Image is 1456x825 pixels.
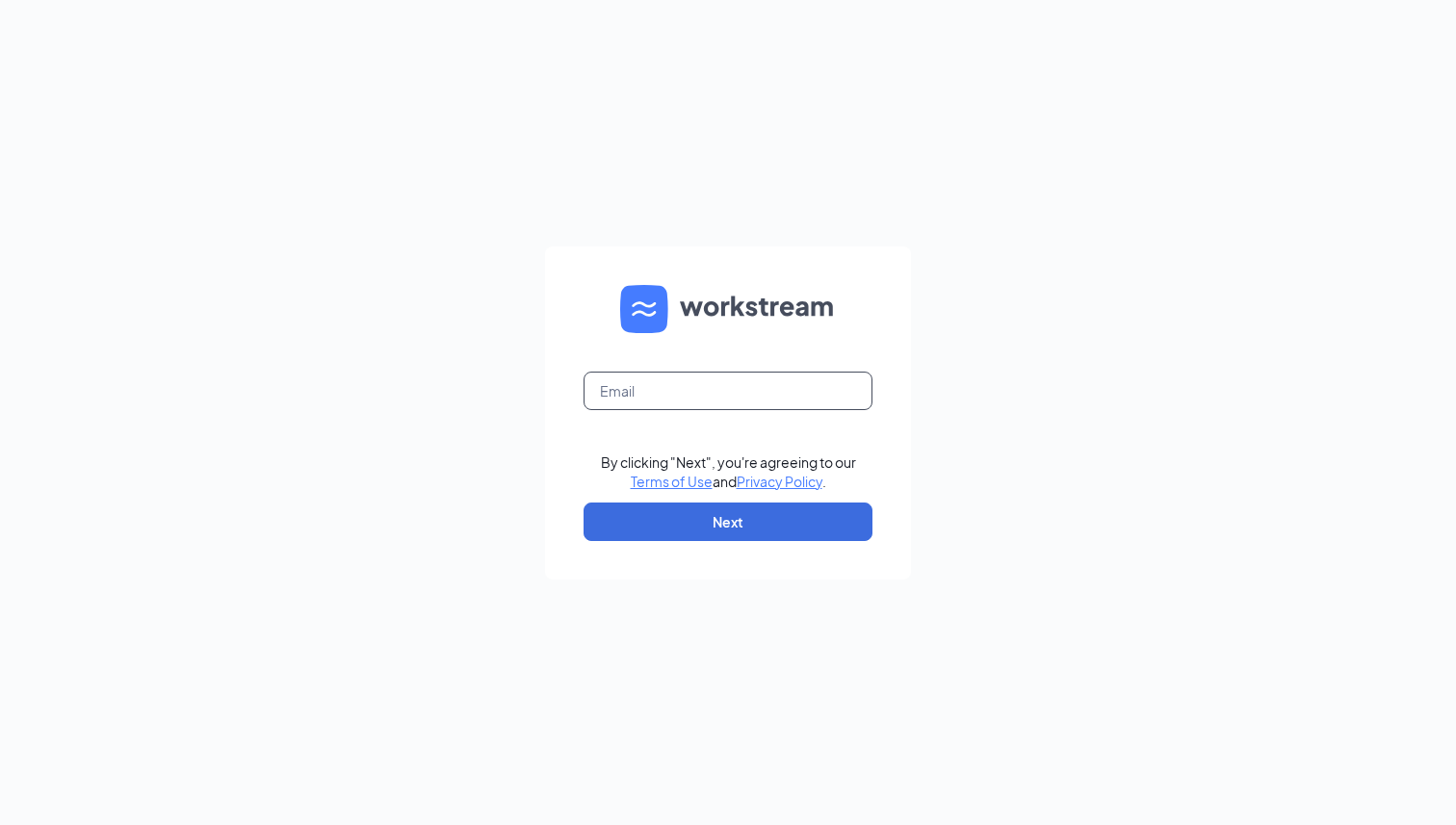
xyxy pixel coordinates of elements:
[584,503,872,541] button: Next
[620,285,836,333] img: WS logo and Workstream text
[584,372,872,410] input: Email
[601,452,856,491] div: By clicking "Next", you're agreeing to our and .
[737,473,822,490] a: Privacy Policy
[631,473,713,490] a: Terms of Use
